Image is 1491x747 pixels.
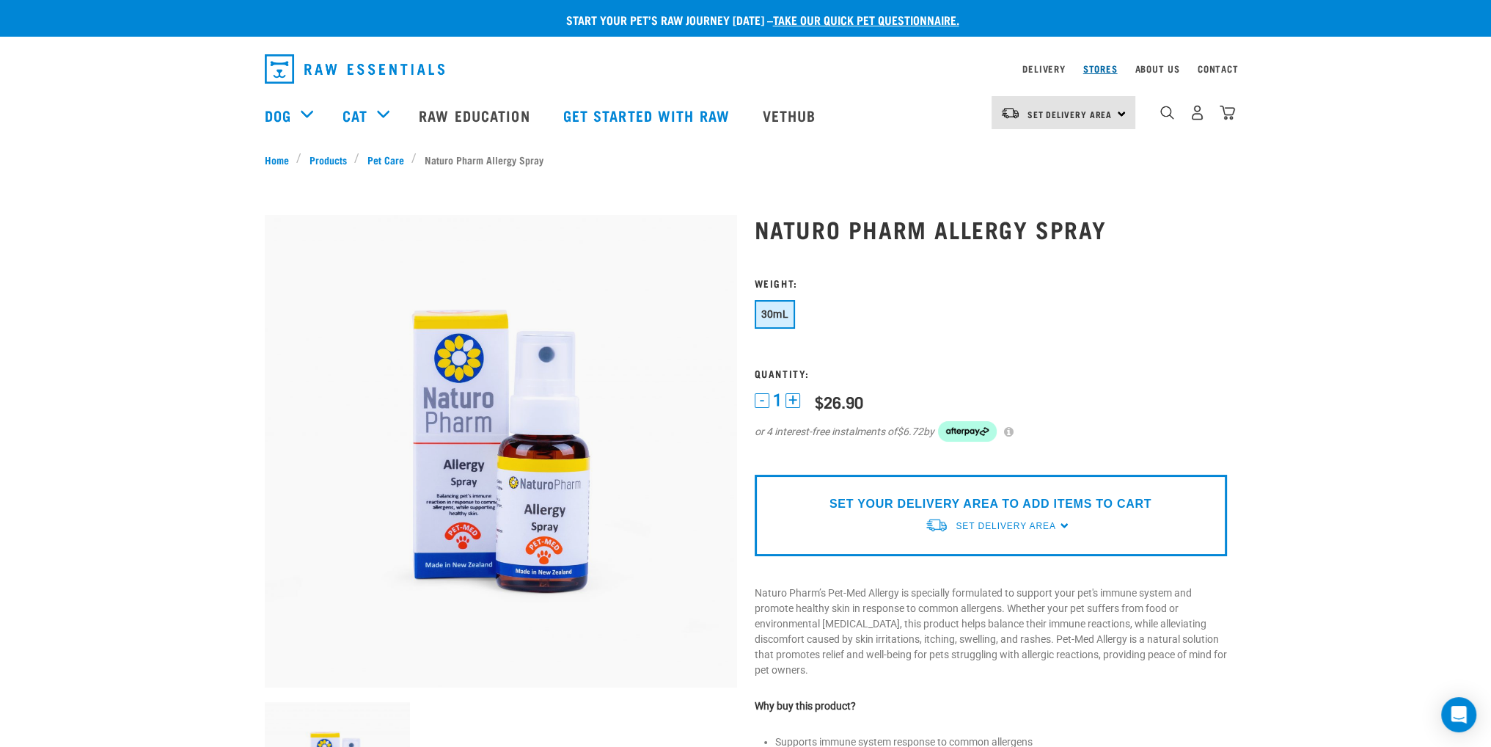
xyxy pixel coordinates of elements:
img: home-icon@2x.png [1220,105,1235,120]
a: Contact [1198,66,1239,71]
a: Vethub [748,86,835,145]
div: Open Intercom Messenger [1441,697,1476,732]
button: - [755,393,769,408]
p: Naturo Pharm’s Pet-Med Allergy is specially formulated to support your pet's immune system and pr... [755,586,1227,678]
img: van-moving.png [1000,106,1020,120]
h3: Weight: [755,277,1227,288]
h3: Quantity: [755,368,1227,379]
span: 30mL [761,308,789,320]
a: Products [301,152,354,167]
button: + [785,393,800,408]
div: $26.90 [815,393,863,411]
nav: dropdown navigation [253,48,1239,90]
span: 1 [773,393,782,408]
nav: breadcrumbs [265,152,1227,167]
a: About Us [1135,66,1179,71]
img: Raw Essentials Logo [265,54,444,84]
a: Cat [342,104,367,126]
a: Get started with Raw [549,86,748,145]
img: 2023 AUG RE Product1728 [265,215,737,688]
a: Home [265,152,297,167]
img: user.png [1190,105,1205,120]
a: Raw Education [404,86,548,145]
span: $6.72 [897,424,923,440]
img: Afterpay [938,421,997,442]
a: Delivery [1022,66,1065,71]
a: take our quick pet questionnaire. [773,16,959,23]
span: Set Delivery Area [956,521,1055,531]
div: or 4 interest-free instalments of by [755,421,1227,442]
a: Stores [1083,66,1118,71]
strong: Why buy this product? [755,700,856,712]
button: 30mL [755,300,796,329]
img: van-moving.png [925,517,948,533]
img: home-icon-1@2x.png [1160,106,1174,120]
span: Set Delivery Area [1027,112,1113,117]
h1: Naturo Pharm Allergy Spray [755,216,1227,242]
p: SET YOUR DELIVERY AREA TO ADD ITEMS TO CART [829,495,1151,513]
a: Pet Care [359,152,411,167]
a: Dog [265,104,291,126]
